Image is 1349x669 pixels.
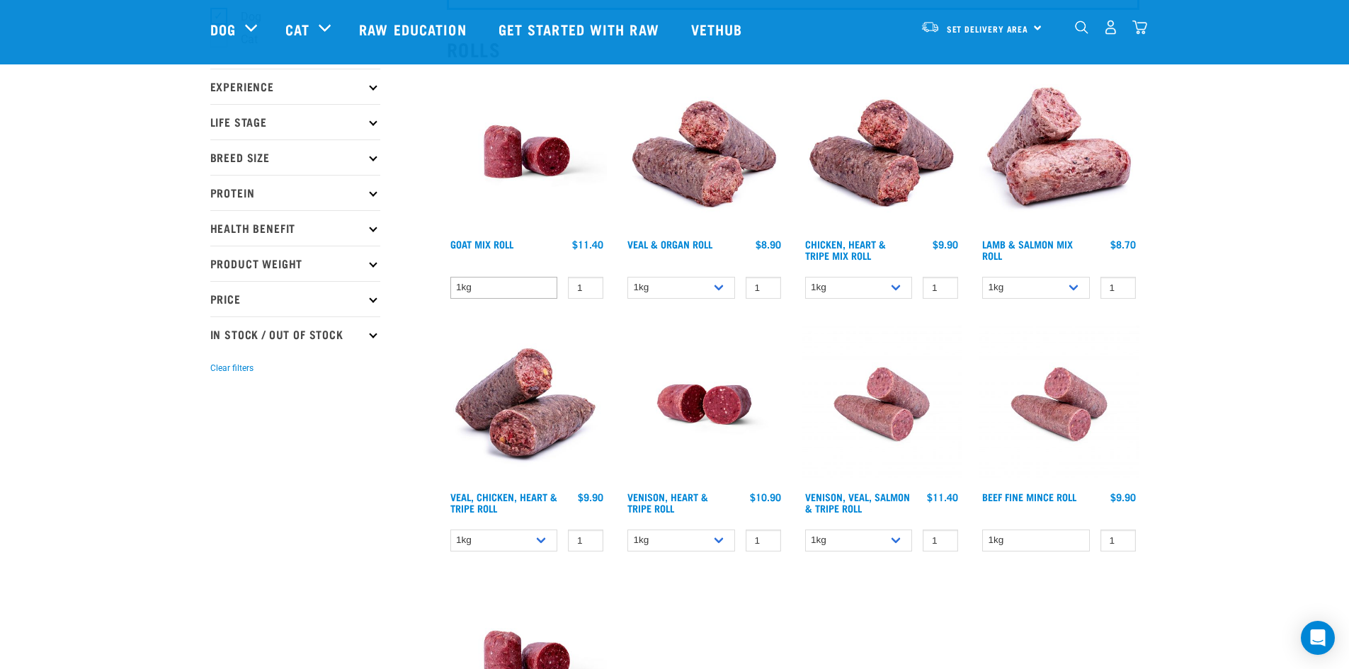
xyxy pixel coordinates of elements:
[982,241,1073,258] a: Lamb & Salmon Mix Roll
[624,324,785,485] img: Raw Essentials Venison Heart & Tripe Hypoallergenic Raw Pet Food Bulk Roll Unwrapped
[568,277,603,299] input: 1
[210,316,380,352] p: In Stock / Out Of Stock
[1075,21,1088,34] img: home-icon-1@2x.png
[677,1,761,57] a: Vethub
[578,491,603,503] div: $9.90
[210,69,380,104] p: Experience
[979,324,1139,485] img: Venison Veal Salmon Tripe 1651
[210,104,380,139] p: Life Stage
[627,494,708,510] a: Venison, Heart & Tripe Roll
[1103,20,1118,35] img: user.png
[923,530,958,551] input: 1
[979,72,1139,232] img: 1261 Lamb Salmon Roll 01
[1100,277,1136,299] input: 1
[1110,491,1136,503] div: $9.90
[210,139,380,175] p: Breed Size
[805,494,910,510] a: Venison, Veal, Salmon & Tripe Roll
[802,324,962,485] img: Venison Veal Salmon Tripe 1651
[750,491,781,503] div: $10.90
[285,18,309,40] a: Cat
[1100,530,1136,551] input: 1
[450,494,557,510] a: Veal, Chicken, Heart & Tripe Roll
[927,491,958,503] div: $11.40
[210,175,380,210] p: Protein
[210,210,380,246] p: Health Benefit
[746,530,781,551] input: 1
[923,277,958,299] input: 1
[484,1,677,57] a: Get started with Raw
[210,246,380,281] p: Product Weight
[1301,621,1335,655] div: Open Intercom Messenger
[933,239,958,250] div: $9.90
[210,281,380,316] p: Price
[982,494,1076,499] a: Beef Fine Mince Roll
[746,277,781,299] input: 1
[805,241,886,258] a: Chicken, Heart & Tripe Mix Roll
[345,1,484,57] a: Raw Education
[1110,239,1136,250] div: $8.70
[627,241,712,246] a: Veal & Organ Roll
[921,21,940,33] img: van-moving.png
[450,241,513,246] a: Goat Mix Roll
[947,26,1029,31] span: Set Delivery Area
[756,239,781,250] div: $8.90
[568,530,603,551] input: 1
[1132,20,1147,35] img: home-icon@2x.png
[447,324,608,485] img: 1263 Chicken Organ Roll 02
[210,18,236,40] a: Dog
[210,362,254,374] button: Clear filters
[624,72,785,232] img: Veal Organ Mix Roll 01
[572,239,603,250] div: $11.40
[447,72,608,232] img: Raw Essentials Chicken Lamb Beef Bulk Minced Raw Dog Food Roll Unwrapped
[802,72,962,232] img: Chicken Heart Tripe Roll 01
